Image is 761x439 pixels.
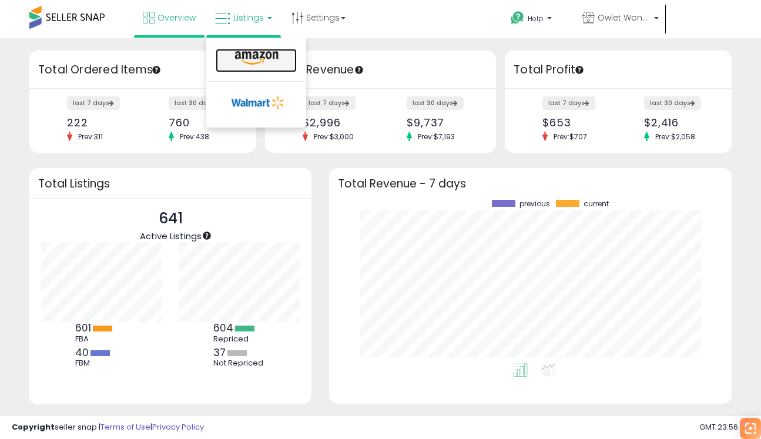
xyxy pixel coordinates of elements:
span: Prev: $3,000 [308,132,360,142]
h3: Total Listings [38,179,303,188]
span: Prev: 311 [72,132,109,142]
i: Get Help [510,11,525,25]
span: Prev: $7,193 [412,132,461,142]
div: 222 [67,116,134,129]
span: Listings [233,12,264,24]
b: 40 [75,346,89,360]
h3: Total Revenue [274,62,487,78]
span: Prev: $2,058 [649,132,701,142]
div: Repriced [213,334,266,344]
span: Prev: 438 [174,132,215,142]
div: Tooltip anchor [354,65,364,75]
a: Terms of Use [100,421,150,433]
label: last 7 days [67,96,120,110]
span: current [584,200,609,208]
div: $653 [542,116,609,129]
div: seller snap | | [12,422,204,433]
b: 37 [213,346,226,360]
b: 604 [213,321,233,335]
label: last 7 days [542,96,595,110]
span: Active Listings [140,230,202,242]
a: Help [501,2,572,38]
div: Tooltip anchor [151,65,162,75]
span: Owlet Wonders [598,12,651,24]
div: FBM [75,358,128,368]
label: last 30 days [169,96,226,110]
div: Not Repriced [213,358,266,368]
h3: Total Profit [514,62,723,78]
h3: Total Revenue - 7 days [338,179,723,188]
span: Help [528,14,544,24]
span: 2025-08-11 23:56 GMT [699,421,749,433]
div: 760 [169,116,236,129]
label: last 30 days [644,96,701,110]
div: $2,416 [644,116,711,129]
h3: Total Ordered Items [38,62,247,78]
span: Prev: $707 [548,132,593,142]
label: last 30 days [407,96,464,110]
div: FBA [75,334,128,344]
div: Tooltip anchor [202,230,212,241]
div: $9,737 [407,116,475,129]
div: $2,996 [303,116,371,129]
p: 641 [140,207,202,230]
strong: Copyright [12,421,55,433]
b: 601 [75,321,91,335]
div: Tooltip anchor [574,65,585,75]
span: previous [519,200,550,208]
a: Privacy Policy [152,421,204,433]
label: last 7 days [303,96,356,110]
span: Overview [157,12,196,24]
